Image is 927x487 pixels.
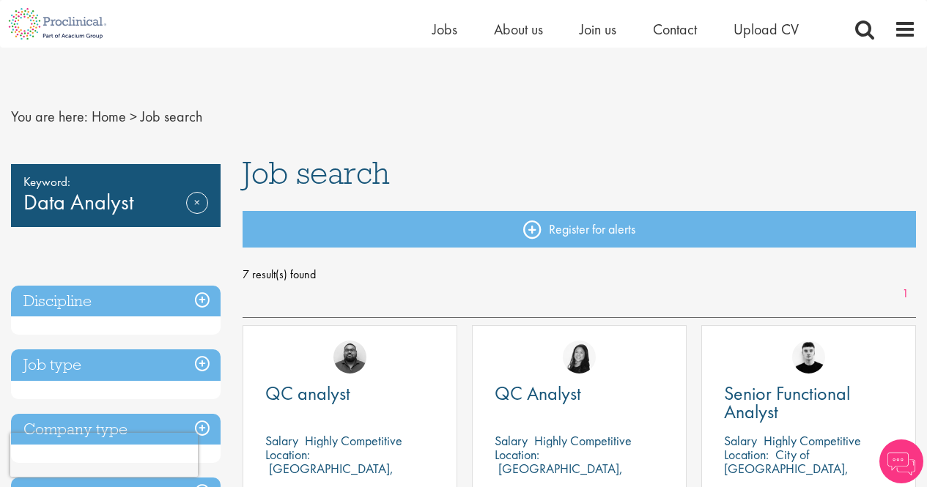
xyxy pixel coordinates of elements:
a: QC Analyst [495,384,664,403]
img: Numhom Sudsok [563,341,596,373]
img: Ashley Bennett [333,341,366,373]
span: Senior Functional Analyst [724,381,850,424]
p: Highly Competitive [305,432,402,449]
a: 1 [895,286,916,302]
span: Salary [265,432,298,449]
h3: Company type [11,414,221,445]
div: Data Analyst [11,164,221,227]
a: QC analyst [265,384,435,403]
iframe: reCAPTCHA [10,433,198,477]
h3: Discipline [11,286,221,317]
a: Register for alerts [243,211,916,248]
span: Salary [724,432,757,449]
a: breadcrumb link [92,107,126,126]
span: You are here: [11,107,88,126]
p: Highly Competitive [534,432,632,449]
span: 7 result(s) found [243,264,916,286]
a: Jobs [432,20,457,39]
a: Contact [653,20,697,39]
span: > [130,107,137,126]
span: Keyword: [23,171,208,192]
a: Senior Functional Analyst [724,384,893,421]
img: Chatbot [879,439,923,483]
p: Highly Competitive [764,432,861,449]
span: Job search [141,107,202,126]
h3: Job type [11,349,221,381]
a: Join us [580,20,616,39]
a: Upload CV [734,20,799,39]
a: Remove [186,192,208,234]
span: Salary [495,432,528,449]
a: About us [494,20,543,39]
span: Location: [724,446,769,463]
span: QC Analyst [495,381,581,406]
img: Patrick Melody [792,341,825,373]
span: Job search [243,153,390,193]
span: QC analyst [265,381,350,406]
span: Location: [265,446,310,463]
span: Location: [495,446,539,463]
